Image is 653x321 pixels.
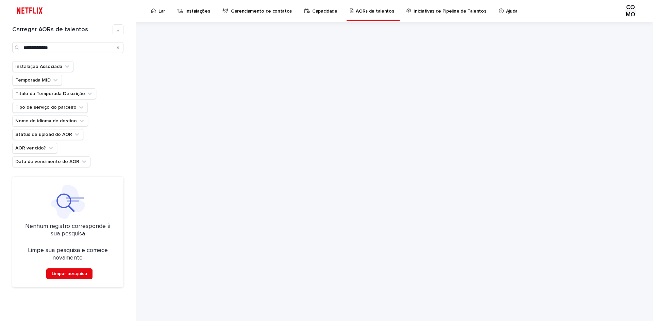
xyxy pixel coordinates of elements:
[185,9,210,14] font: Instalações
[14,4,46,18] img: ifQbXi3ZQGMSEF7WDB7W
[12,26,88,33] font: Carregar AORs de talentos
[158,9,165,14] font: Lar
[231,9,292,14] font: Gerenciamento de contatos
[312,9,337,14] font: Capacidade
[12,42,123,53] input: Procurar
[12,75,62,86] button: Temporada MID
[12,88,96,99] button: Título da Temporada Descrição
[52,271,87,276] font: Limpar pesquisa
[28,247,108,261] font: Limpe sua pesquisa e comece novamente.
[46,268,93,279] button: Limpar pesquisa
[356,9,394,14] font: AORs de talentos
[12,61,73,72] button: Instalação Associada
[506,9,518,14] font: Ajuda
[12,156,90,167] button: Data de vencimento do AOR
[12,115,88,126] button: Nome do idioma de destino
[12,129,83,140] button: Status de upload do AOR
[626,4,635,18] font: COMO
[414,9,486,14] font: Iniciativas de Pipeline de Talentos
[25,223,111,237] font: Nenhum registro corresponde à sua pesquisa
[12,143,57,154] button: AOR vencido?
[12,102,88,113] button: Tipo de serviço do parceiro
